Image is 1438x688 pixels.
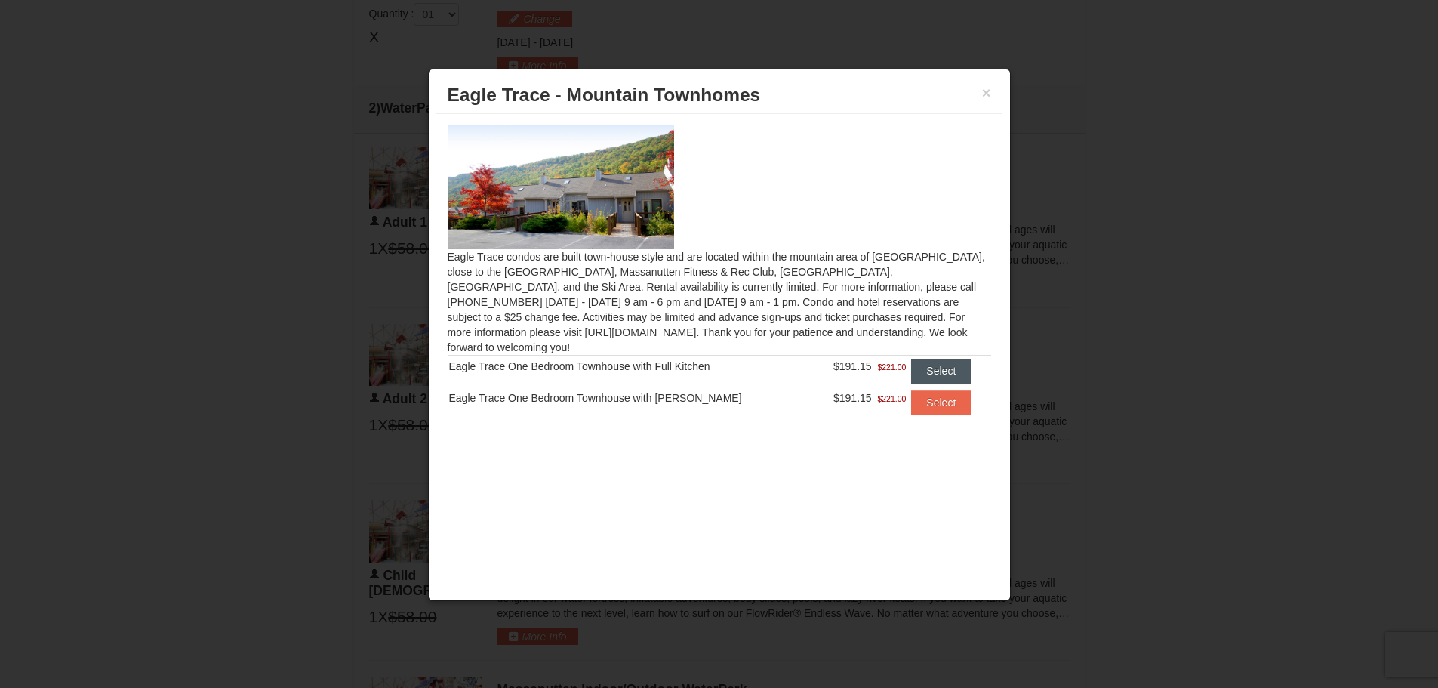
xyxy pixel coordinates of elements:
span: $191.15 [833,360,872,372]
div: Eagle Trace condos are built town-house style and are located within the mountain area of [GEOGRA... [436,114,1002,444]
div: Eagle Trace One Bedroom Townhouse with [PERSON_NAME] [449,390,813,406]
span: $221.00 [877,391,906,406]
button: Select [911,359,971,383]
span: $191.15 [833,392,872,404]
span: $221.00 [877,359,906,375]
span: Eagle Trace - Mountain Townhomes [448,85,761,105]
button: × [982,85,991,100]
div: Eagle Trace One Bedroom Townhouse with Full Kitchen [449,359,813,374]
button: Select [911,390,971,415]
img: 19218983-1-9b289e55.jpg [448,125,674,249]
